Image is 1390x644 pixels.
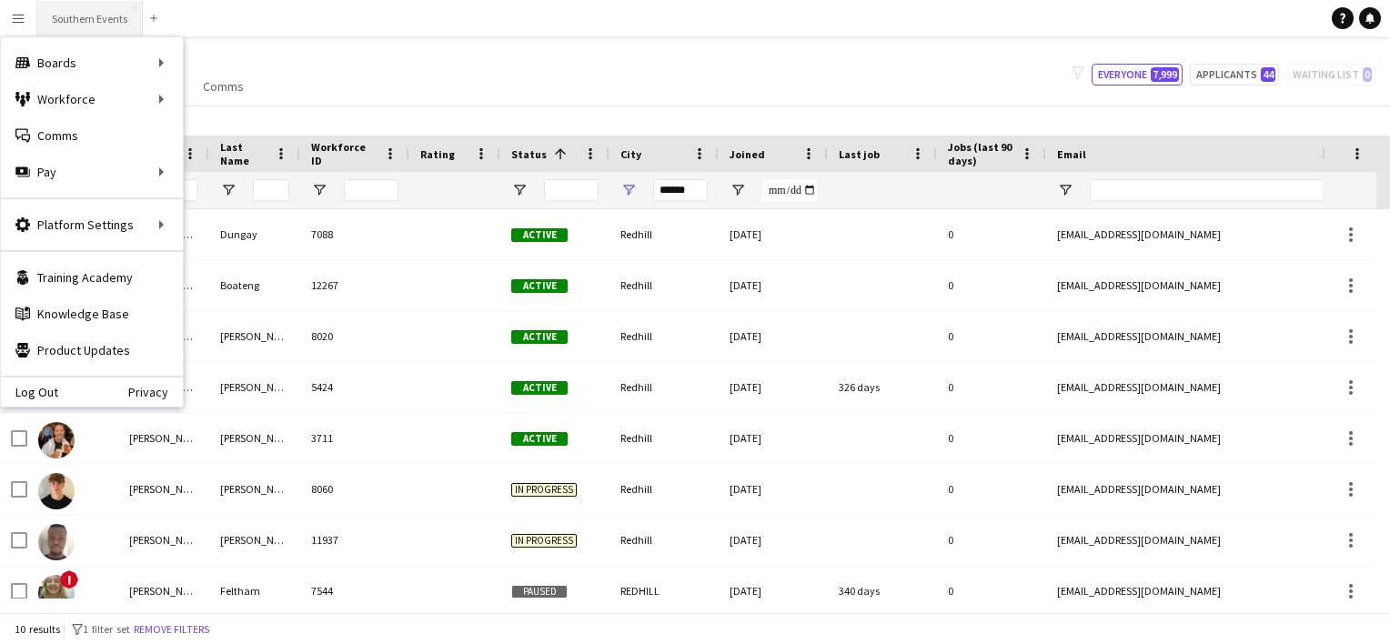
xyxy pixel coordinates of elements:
img: Harry Strutton [38,473,75,509]
div: 3711 [300,413,409,463]
div: 8060 [300,464,409,514]
span: Last Name [220,140,267,167]
div: [DATE] [719,464,828,514]
div: Pay [1,154,183,190]
button: Open Filter Menu [620,182,637,198]
a: Product Updates [1,332,183,368]
a: Log Out [1,385,58,399]
div: Redhill [609,515,719,565]
a: Comms [1,117,183,154]
input: Last Name Filter Input [253,179,289,201]
div: [PERSON_NAME] [209,311,300,361]
button: Southern Events [37,1,143,36]
img: Julian Obeng [38,524,75,560]
div: [DATE] [719,209,828,259]
a: Comms [196,75,251,98]
input: Workforce ID Filter Input [344,179,398,201]
div: Platform Settings [1,206,183,243]
div: 0 [937,464,1046,514]
div: [DATE] [719,311,828,361]
div: [DATE] [719,566,828,616]
div: 0 [937,362,1046,412]
div: [PERSON_NAME] [209,464,300,514]
div: Workforce [1,81,183,117]
button: Open Filter Menu [1057,182,1073,198]
span: Email [1057,147,1086,161]
div: [PERSON_NAME] [118,566,209,616]
span: Active [511,228,568,242]
input: City Filter Input [653,179,708,201]
div: Redhill [609,464,719,514]
button: Remove filters [130,619,213,639]
div: Redhill [609,260,719,310]
button: Everyone7,999 [1092,64,1183,86]
div: Feltham [209,566,300,616]
span: 1 filter set [83,622,130,636]
span: Joined [730,147,765,161]
span: ! [60,570,78,589]
span: Comms [203,78,244,95]
div: 7544 [300,566,409,616]
span: Last job [839,147,880,161]
span: Status [511,147,547,161]
div: [PERSON_NAME] [118,464,209,514]
div: 0 [937,566,1046,616]
span: In progress [511,534,577,548]
span: Jobs (last 90 days) [948,140,1013,167]
div: 0 [937,515,1046,565]
div: REDHILL [609,566,719,616]
span: 7,999 [1151,67,1179,82]
div: [PERSON_NAME] [118,515,209,565]
div: [DATE] [719,413,828,463]
div: Redhill [609,311,719,361]
a: Knowledge Base [1,296,183,332]
div: 0 [937,413,1046,463]
div: [PERSON_NAME] [209,362,300,412]
button: Applicants44 [1190,64,1279,86]
div: [DATE] [719,362,828,412]
span: Rating [420,147,455,161]
span: Workforce ID [311,140,377,167]
input: Joined Filter Input [762,179,817,201]
div: [PERSON_NAME] [209,413,300,463]
span: Active [511,330,568,344]
img: Caroline Feltham [38,575,75,611]
div: [PERSON_NAME] [118,413,209,463]
div: 0 [937,260,1046,310]
div: [DATE] [719,515,828,565]
a: Privacy [128,385,183,399]
span: 44 [1261,67,1275,82]
div: 12267 [300,260,409,310]
div: Boards [1,45,183,81]
span: In progress [511,483,577,497]
div: 0 [937,209,1046,259]
div: [PERSON_NAME] [209,515,300,565]
div: Redhill [609,362,719,412]
div: Redhill [609,413,719,463]
input: Status Filter Input [544,179,599,201]
a: Training Academy [1,259,183,296]
div: 340 days [828,566,937,616]
div: [DATE] [719,260,828,310]
div: Boateng [209,260,300,310]
img: Megan Griffin [38,422,75,458]
button: Open Filter Menu [730,182,746,198]
div: Redhill [609,209,719,259]
div: 326 days [828,362,937,412]
div: 8020 [300,311,409,361]
button: Open Filter Menu [220,182,237,198]
span: City [620,147,641,161]
span: Active [511,279,568,293]
span: Active [511,381,568,395]
button: Open Filter Menu [311,182,327,198]
span: Active [511,432,568,446]
div: Dungay [209,209,300,259]
div: 7088 [300,209,409,259]
button: Open Filter Menu [511,182,528,198]
div: 11937 [300,515,409,565]
div: 0 [937,311,1046,361]
span: Paused [511,585,568,599]
div: 5424 [300,362,409,412]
